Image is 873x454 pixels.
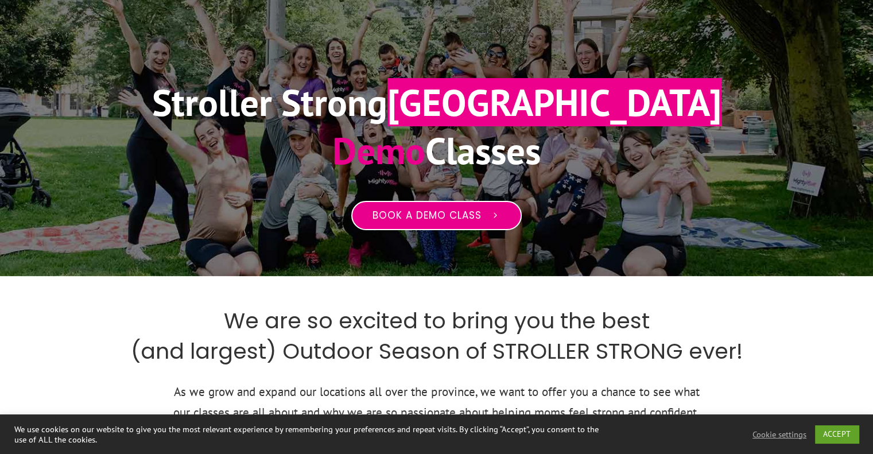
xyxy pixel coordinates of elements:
a: Cookie settings [752,429,806,440]
h1: Stroller Strong Classes [152,78,721,189]
div: We use cookies on our website to give you the most relevant experience by remembering your prefer... [14,424,606,445]
span: Demo [332,126,425,174]
span: [GEOGRAPHIC_DATA] [387,78,721,126]
a: Book a Demo Class [351,201,522,231]
span: Book a Demo Class [373,209,482,222]
font: (and largest) Outdoor Season of STROLLER STRONG ever! [131,336,743,366]
font: We are so excited to bring you the best [224,305,650,336]
font: As we grow and expand our locations all over the province, we want to offer you a chance to see w... [173,384,700,421]
a: ACCEPT [815,425,859,443]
